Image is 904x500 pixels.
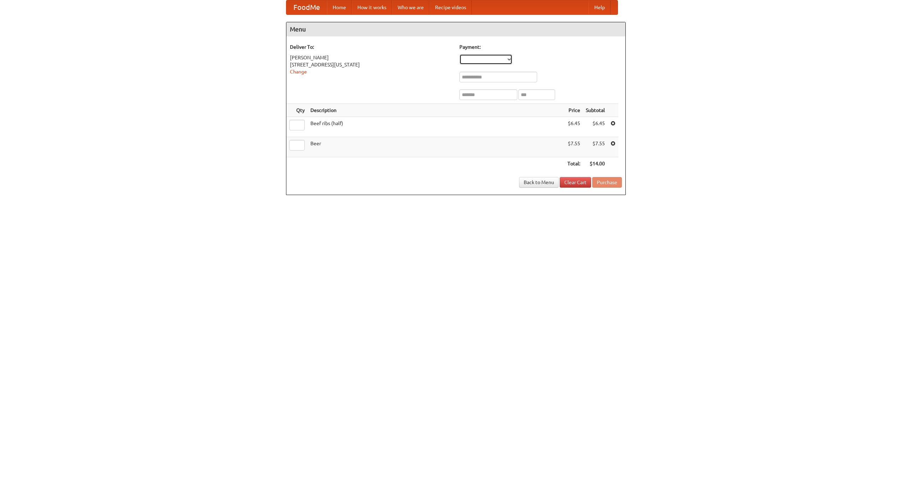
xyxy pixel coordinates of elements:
[290,54,452,61] div: [PERSON_NAME]
[392,0,429,14] a: Who we are
[308,104,565,117] th: Description
[583,137,608,157] td: $7.55
[583,117,608,137] td: $6.45
[308,137,565,157] td: Beer
[327,0,352,14] a: Home
[308,117,565,137] td: Beef ribs (half)
[290,43,452,51] h5: Deliver To:
[286,104,308,117] th: Qty
[459,43,622,51] h5: Payment:
[583,104,608,117] th: Subtotal
[286,22,625,36] h4: Menu
[519,177,559,188] a: Back to Menu
[286,0,327,14] a: FoodMe
[565,137,583,157] td: $7.55
[352,0,392,14] a: How it works
[565,157,583,170] th: Total:
[565,104,583,117] th: Price
[592,177,622,188] button: Purchase
[560,177,591,188] a: Clear Cart
[589,0,611,14] a: Help
[565,117,583,137] td: $6.45
[290,69,307,75] a: Change
[290,61,452,68] div: [STREET_ADDRESS][US_STATE]
[583,157,608,170] th: $14.00
[429,0,472,14] a: Recipe videos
